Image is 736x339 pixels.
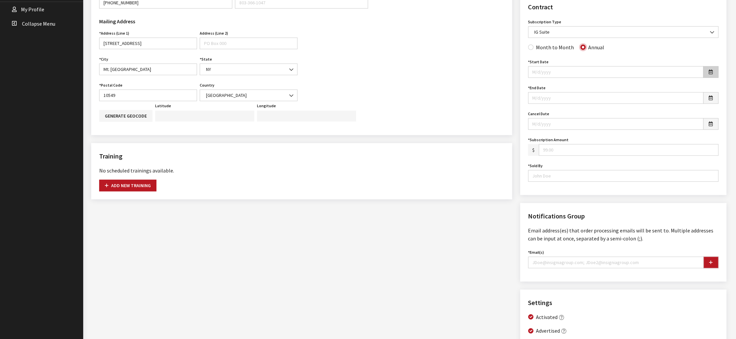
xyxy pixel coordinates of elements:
span: NY [200,64,298,75]
label: City [99,56,108,62]
span: IG Suite [533,29,714,36]
label: Country [200,82,214,88]
input: 99.00 [539,144,719,156]
label: Cancel Date [528,111,550,117]
input: 29730 [99,90,197,101]
button: Open date picker [703,118,719,130]
input: M/d/yyyy [528,66,704,78]
label: Advertised [536,327,560,335]
label: Annual [589,43,605,51]
input: Rock Hill [99,64,197,75]
input: M/d/yyyy [528,118,704,130]
span: NY [204,66,293,73]
label: Month to Month [536,43,574,51]
input: M/d/yyyy [528,92,704,104]
h2: Notifications Group [528,211,719,221]
input: 153 South Oakland Avenue [99,38,197,49]
label: Longitude [257,103,276,109]
span: Add new training [105,182,151,188]
label: Address (Line 1) [99,30,129,36]
label: Latitude [155,103,171,109]
label: State [200,56,212,62]
h2: Contract [528,2,719,12]
span: IG Suite [528,26,719,38]
label: Postal Code [99,82,123,88]
input: John Doe [528,170,719,182]
button: Add new training [99,180,156,191]
label: Start Date [528,59,549,65]
button: Open date picker [703,92,719,104]
label: Activated [536,313,558,321]
span: Collapse Menu [22,20,55,27]
label: Email(s) [528,249,544,255]
span: United States of America [204,92,293,99]
h3: Mailing Address [99,17,298,25]
label: Address (Line 2) [200,30,228,36]
span: United States of America [200,90,298,101]
label: End Date [528,85,546,91]
button: Generate geocode [99,110,152,122]
button: Open date picker [703,66,719,78]
input: JDoe@insigniagroup.com; JDoe2@insigniagroup.com [528,257,704,268]
label: Subscription Type [528,19,562,25]
h2: Settings [528,298,719,308]
div: No scheduled trainings available. [99,167,504,174]
span: My Profile [21,6,44,13]
input: PO Box 000 [200,38,298,49]
h2: Training [99,151,504,161]
p: Email address(es) that order processing emails will be sent to. Multiple addresses can be input a... [528,226,719,242]
button: Add [704,257,719,268]
label: Sold By [528,163,543,169]
span: $ [528,144,539,156]
label: Subscription Amount [528,137,569,143]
